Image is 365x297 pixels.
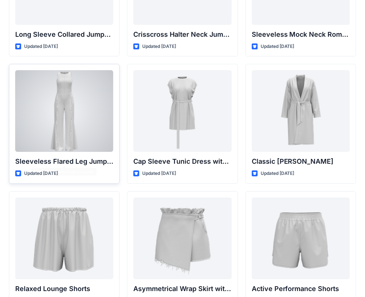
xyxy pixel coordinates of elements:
[261,170,294,177] p: Updated [DATE]
[133,284,231,294] p: Asymmetrical Wrap Skirt with Ruffle Waist
[15,29,113,40] p: Long Sleeve Collared Jumpsuit with Belt
[15,198,113,279] a: Relaxed Lounge Shorts
[142,43,176,50] p: Updated [DATE]
[261,43,294,50] p: Updated [DATE]
[24,170,58,177] p: Updated [DATE]
[252,29,350,40] p: Sleeveless Mock Neck Romper with Drawstring Waist
[133,198,231,279] a: Asymmetrical Wrap Skirt with Ruffle Waist
[252,70,350,152] a: Classic Terry Robe
[15,284,113,294] p: Relaxed Lounge Shorts
[252,284,350,294] p: Active Performance Shorts
[252,156,350,167] p: Classic [PERSON_NAME]
[133,156,231,167] p: Cap Sleeve Tunic Dress with Belt
[15,70,113,152] a: Sleeveless Flared Leg Jumpsuit
[24,43,58,50] p: Updated [DATE]
[133,70,231,152] a: Cap Sleeve Tunic Dress with Belt
[133,29,231,40] p: Crisscross Halter Neck Jumpsuit
[252,198,350,279] a: Active Performance Shorts
[15,156,113,167] p: Sleeveless Flared Leg Jumpsuit
[142,170,176,177] p: Updated [DATE]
